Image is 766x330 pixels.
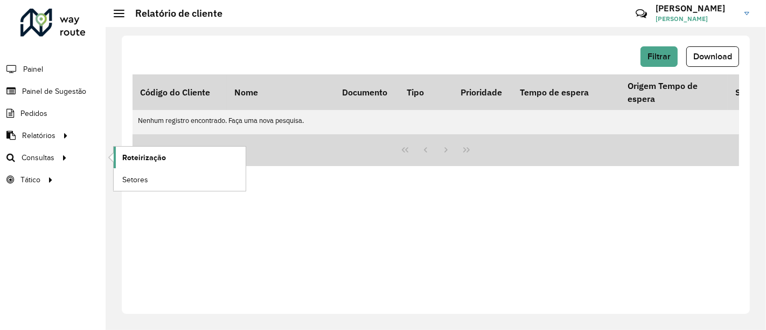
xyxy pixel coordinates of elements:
span: Relatórios [22,130,55,141]
span: Pedidos [20,108,47,119]
th: Nome [227,74,335,110]
span: Tático [20,174,40,185]
span: Painel [23,64,43,75]
span: Painel de Sugestão [22,86,86,97]
h3: [PERSON_NAME] [656,3,736,13]
button: Filtrar [640,46,678,67]
th: Documento [335,74,399,110]
span: Setores [122,174,148,185]
th: Código do Cliente [133,74,227,110]
a: Setores [114,169,246,190]
button: Download [686,46,739,67]
span: Download [693,52,732,61]
span: Filtrar [647,52,671,61]
th: Tipo [399,74,453,110]
a: Contato Rápido [630,2,653,25]
span: Consultas [22,152,54,163]
span: Roteirização [122,152,166,163]
h2: Relatório de cliente [124,8,222,19]
th: Origem Tempo de espera [620,74,728,110]
a: Roteirização [114,147,246,168]
span: [PERSON_NAME] [656,14,736,24]
th: Prioridade [453,74,512,110]
th: Tempo de espera [512,74,620,110]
